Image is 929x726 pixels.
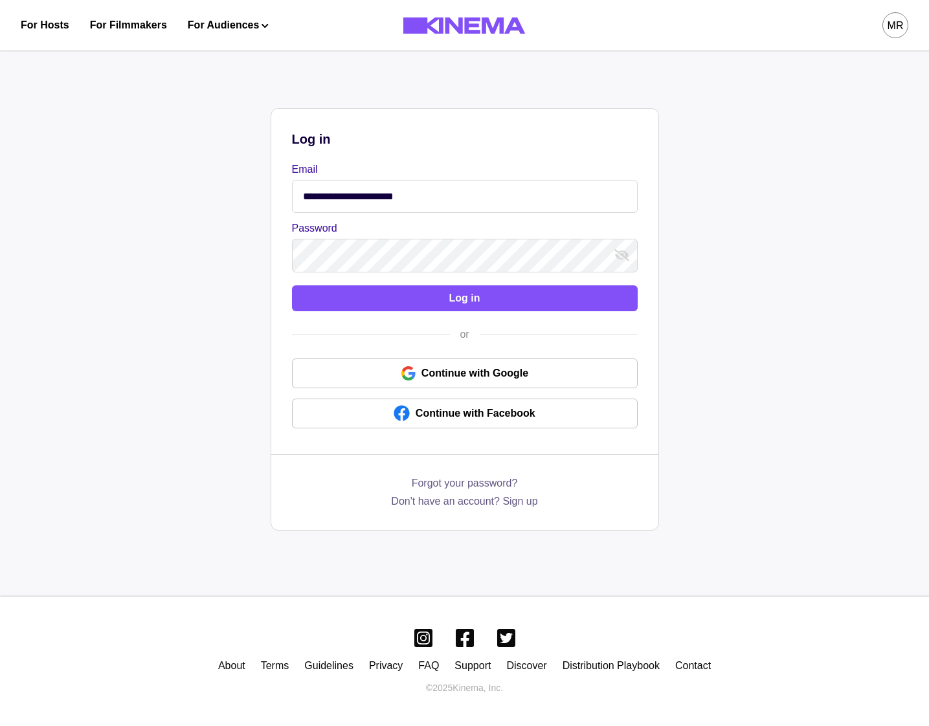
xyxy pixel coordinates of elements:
[292,285,638,311] button: Log in
[454,660,491,671] a: Support
[292,399,638,428] a: Continue with Facebook
[506,660,546,671] a: Discover
[292,221,630,236] label: Password
[261,660,289,671] a: Terms
[418,660,439,671] a: FAQ
[292,358,638,388] a: Continue with Google
[426,681,503,695] p: © 2025 Kinema, Inc.
[188,17,269,33] button: For Audiences
[292,162,630,177] label: Email
[412,476,518,494] a: Forgot your password?
[21,17,69,33] a: For Hosts
[391,494,537,509] a: Don't have an account? Sign up
[888,18,904,34] div: MR
[292,129,638,149] p: Log in
[563,660,660,671] a: Distribution Playbook
[369,660,403,671] a: Privacy
[449,327,479,342] div: or
[612,245,632,266] button: show password
[90,17,167,33] a: For Filmmakers
[304,660,353,671] a: Guidelines
[675,660,711,671] a: Contact
[218,660,245,671] a: About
